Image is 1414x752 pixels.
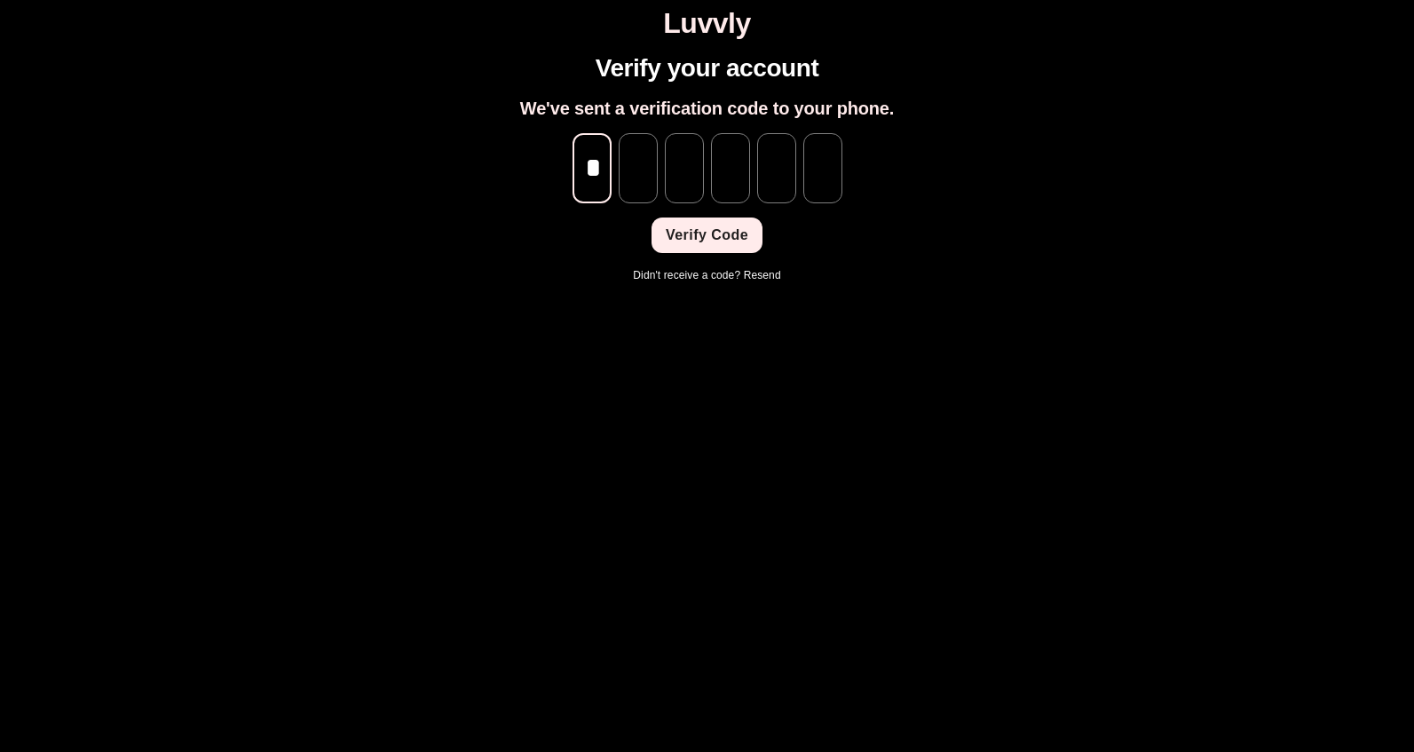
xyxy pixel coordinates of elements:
[7,7,1407,40] h1: Luvvly
[520,98,894,119] h2: We've sent a verification code to your phone.
[633,267,780,283] p: Didn't receive a code?
[744,269,781,281] a: Resend
[596,54,819,83] h1: Verify your account
[652,218,762,253] button: Verify Code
